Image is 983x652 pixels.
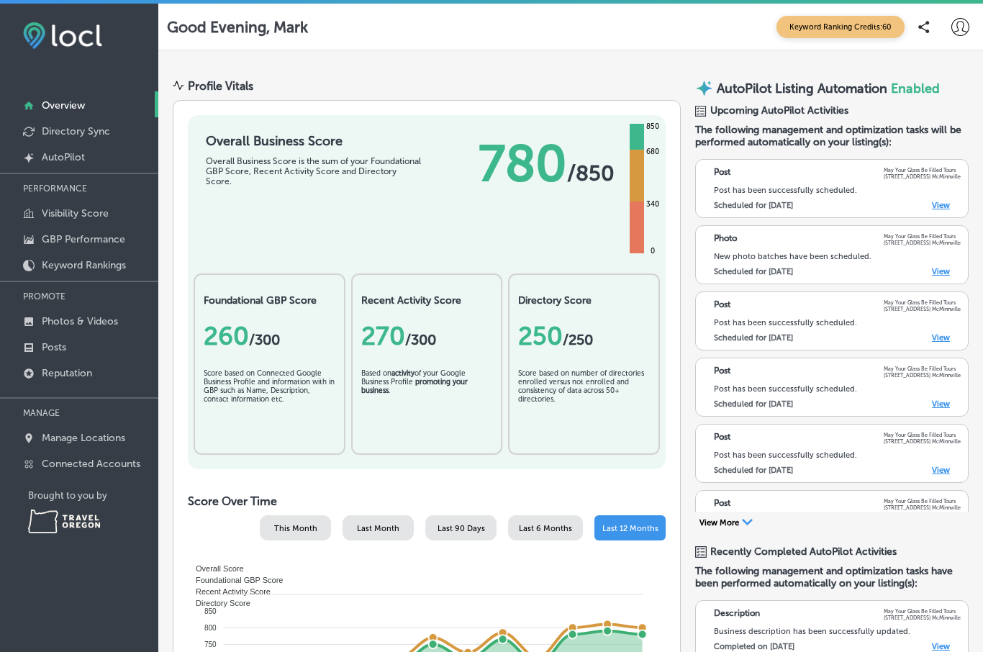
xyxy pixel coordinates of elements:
p: GBP Performance [42,233,125,245]
span: Recently Completed AutoPilot Activities [710,545,897,558]
b: promoting your business [361,378,468,395]
p: [STREET_ADDRESS] McMinnville [884,306,961,312]
span: /250 [563,331,593,348]
label: Scheduled for [DATE] [714,466,793,475]
p: Reputation [42,367,92,379]
span: Last 12 Months [602,524,658,533]
p: [STREET_ADDRESS] McMinnville [884,372,961,379]
span: The following management and optimization tasks will be performed automatically on your listing(s): [695,124,969,148]
p: [STREET_ADDRESS] McMinnville [884,504,961,511]
div: Based on of your Google Business Profile . [361,369,493,441]
p: May Your Glass Be Filled Tours [884,233,961,240]
p: Good Evening, Mark [167,18,308,36]
p: [STREET_ADDRESS] McMinnville [884,615,961,621]
p: Description [714,608,760,621]
p: [STREET_ADDRESS] McMinnville [884,240,961,246]
p: May Your Glass Be Filled Tours [884,608,961,615]
div: 680 [643,146,662,158]
p: Brought to you by [28,490,158,501]
p: [STREET_ADDRESS] McMinnville [884,438,961,445]
span: Overall Score [185,564,244,573]
a: View [932,642,950,651]
img: autopilot-icon [695,79,713,97]
div: Post has been successfully scheduled. [714,450,961,460]
p: Posts [42,341,66,353]
div: 0 [648,245,658,257]
p: AutoPilot Listing Automation [717,81,887,96]
h1: Overall Business Score [206,133,422,149]
label: Completed on [DATE] [714,642,794,651]
span: / 850 [567,160,615,186]
h2: Recent Activity Score [361,294,493,307]
p: May Your Glass Be Filled Tours [884,299,961,306]
p: Keyword Rankings [42,259,126,271]
div: Post has been successfully scheduled. [714,384,961,394]
div: Overall Business Score is the sum of your Foundational GBP Score, Recent Activity Score and Direc... [206,156,422,186]
tspan: 800 [204,624,217,632]
p: Photos & Videos [42,315,118,327]
div: Post has been successfully scheduled. [714,318,961,327]
p: Photo [714,233,737,246]
div: Business description has been successfully updated. [714,627,961,636]
span: Foundational GBP Score [185,576,283,584]
p: Post [714,366,730,379]
p: Visibility Score [42,207,109,219]
p: Connected Accounts [42,458,140,470]
p: [STREET_ADDRESS] McMinnville [884,173,961,180]
div: 270 [361,321,493,351]
label: Scheduled for [DATE] [714,267,793,276]
p: Overview [42,99,85,112]
a: View [932,466,950,475]
label: Scheduled for [DATE] [714,399,793,409]
label: Scheduled for [DATE] [714,201,793,210]
span: Upcoming AutoPilot Activities [710,104,848,117]
span: Last Month [357,524,399,533]
p: May Your Glass Be Filled Tours [884,366,961,372]
span: /300 [405,331,436,348]
a: View [932,201,950,210]
div: 260 [204,321,335,351]
p: Post [714,299,730,312]
span: Enabled [891,81,940,96]
a: View [932,333,950,343]
div: Post has been successfully scheduled. [714,186,961,195]
tspan: 850 [204,607,217,615]
p: Post [714,432,730,445]
div: Score based on number of directories enrolled versus not enrolled and consistency of data across ... [518,369,650,441]
img: Travel Oregon [28,510,100,533]
div: 340 [643,199,662,210]
div: New photo batches have been scheduled. [714,252,961,261]
span: Last 6 Months [519,524,572,533]
p: May Your Glass Be Filled Tours [884,498,961,504]
p: AutoPilot [42,151,85,163]
label: Scheduled for [DATE] [714,333,793,343]
p: Post [714,498,730,511]
div: Score based on Connected Google Business Profile and information with in GBP such as Name, Descri... [204,369,335,441]
h2: Score Over Time [188,494,666,508]
p: Directory Sync [42,125,110,137]
a: View [932,267,950,276]
p: May Your Glass Be Filled Tours [884,432,961,438]
div: 850 [643,121,662,132]
tspan: 750 [204,640,217,648]
h2: Foundational GBP Score [204,294,335,307]
span: 780 [479,133,567,194]
a: View [932,399,950,409]
div: Profile Vitals [188,79,253,93]
h2: Directory Score [518,294,650,307]
div: 250 [518,321,650,351]
span: Recent Activity Score [185,587,271,596]
p: Manage Locations [42,432,125,444]
span: Directory Score [185,599,250,607]
img: fda3e92497d09a02dc62c9cd864e3231.png [23,22,102,49]
span: The following management and optimization tasks have been performed automatically on your listing... [695,565,969,589]
span: / 300 [249,331,280,348]
button: View More [695,517,757,530]
p: May Your Glass Be Filled Tours [884,167,961,173]
span: Keyword Ranking Credits: 60 [776,16,905,38]
p: Post [714,167,730,180]
span: Last 90 Days [438,524,485,533]
span: This Month [274,524,317,533]
b: activity [391,369,415,378]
